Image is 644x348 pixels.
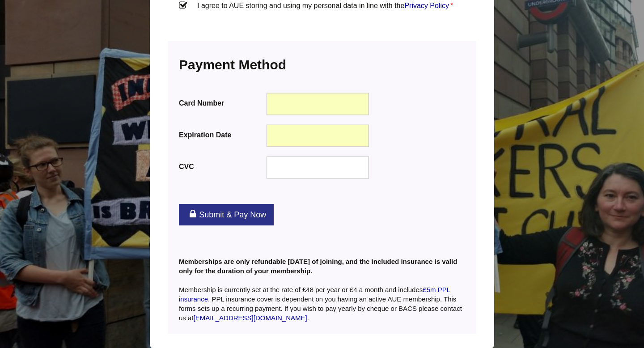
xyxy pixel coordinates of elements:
[273,131,363,140] iframe: Secure expiration date input frame
[179,161,265,173] label: CVC
[179,286,450,303] a: £5m PPL insurance
[273,99,363,109] iframe: Secure card number input frame
[179,97,265,109] label: Card Number
[273,162,363,172] iframe: Secure CVC input frame
[179,258,457,275] b: Memberships are only refundable [DATE] of joining, and the included insurance is valid only for t...
[404,2,449,9] a: Privacy Policy
[194,314,307,322] a: [EMAIL_ADDRESS][DOMAIN_NAME]
[179,129,265,141] label: Expiration Date
[179,286,462,322] span: Membership is currently set at the rate of £48 per year or £4 a month and includes . PPL insuranc...
[179,204,274,225] a: Submit & Pay Now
